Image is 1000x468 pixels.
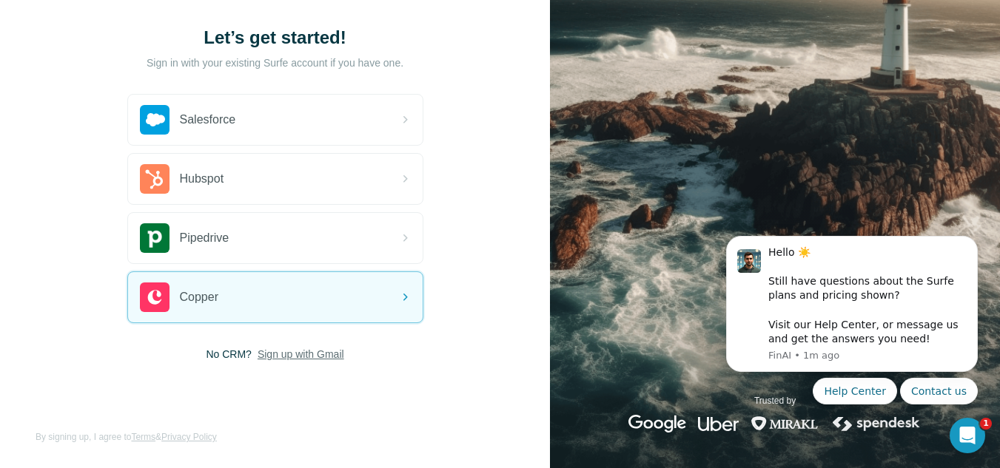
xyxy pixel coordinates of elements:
button: Sign up with Gmail [258,347,344,362]
iframe: Intercom live chat [950,418,985,453]
img: copper's logo [140,282,170,312]
img: hubspot's logo [140,164,170,194]
span: By signing up, I agree to & [36,430,217,444]
p: Sign in with your existing Surfe account if you have one. [147,55,403,70]
a: Terms [131,432,155,442]
span: Hubspot [180,170,224,188]
span: Pipedrive [180,229,229,247]
img: uber's logo [698,415,739,433]
img: google's logo [628,415,686,433]
span: 1 [980,418,992,430]
span: No CRM? [206,347,251,362]
iframe: Intercom notifications message [704,187,1000,428]
a: Privacy Policy [161,432,217,442]
img: salesforce's logo [140,105,170,135]
h1: Let’s get started! [127,26,423,50]
span: Salesforce [180,111,236,129]
span: Copper [180,288,218,306]
img: pipedrive's logo [140,223,170,253]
